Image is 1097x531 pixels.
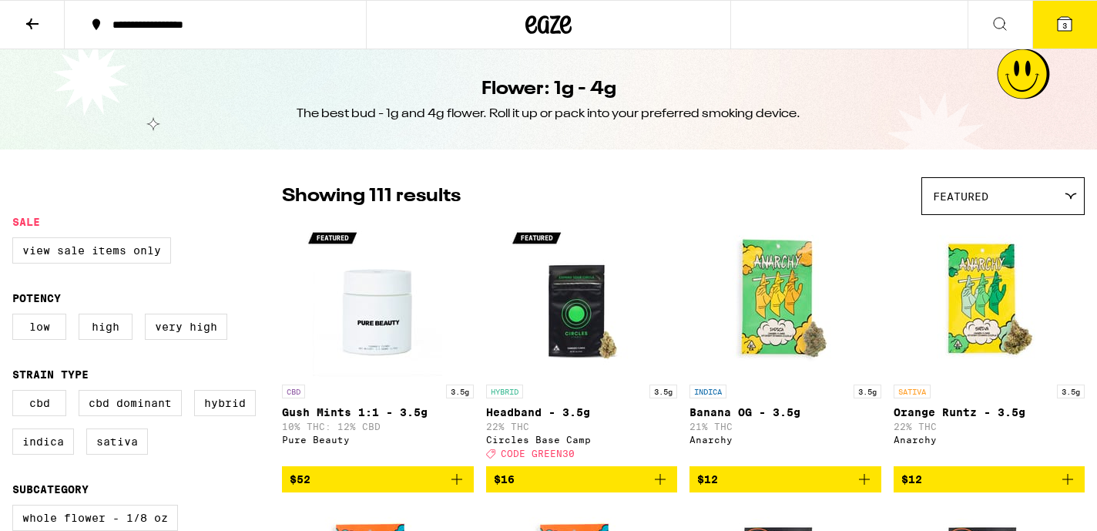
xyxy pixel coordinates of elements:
button: Add to bag [689,466,881,492]
a: Open page for Banana OG - 3.5g from Anarchy [689,223,881,466]
p: 3.5g [649,385,677,398]
label: Low [12,314,66,340]
p: 22% THC [486,422,678,432]
a: Open page for Gush Mints 1:1 - 3.5g from Pure Beauty [282,223,474,466]
button: Add to bag [486,466,678,492]
button: 3 [1032,1,1097,49]
h1: Flower: 1g - 4g [481,76,616,103]
button: Add to bag [282,466,474,492]
div: Circles Base Camp [486,435,678,445]
p: 3.5g [1057,385,1085,398]
p: 3.5g [854,385,881,398]
label: Very High [145,314,227,340]
p: CBD [282,385,305,398]
a: Open page for Orange Runtz - 3.5g from Anarchy [894,223,1085,466]
span: 3 [1062,21,1067,30]
label: High [79,314,133,340]
legend: Strain Type [12,368,89,381]
p: 21% THC [689,422,881,432]
img: Circles Base Camp - Headband - 3.5g [505,223,659,377]
div: Anarchy [689,435,881,445]
div: Anarchy [894,435,1085,445]
span: Featured [933,190,988,203]
label: Whole Flower - 1/8 oz [12,505,178,531]
div: The best bud - 1g and 4g flower. Roll it up or pack into your preferred smoking device. [297,106,800,123]
a: Open page for Headband - 3.5g from Circles Base Camp [486,223,678,466]
img: Pure Beauty - Gush Mints 1:1 - 3.5g [300,223,455,377]
p: 10% THC: 12% CBD [282,422,474,432]
label: View Sale Items Only [12,237,171,264]
label: Sativa [86,428,148,455]
legend: Subcategory [12,483,89,496]
p: INDICA [689,385,726,398]
span: $16 [494,473,515,486]
label: CBD [12,390,66,416]
div: Pure Beauty [282,435,474,445]
p: Headband - 3.5g [486,406,678,418]
p: Banana OG - 3.5g [689,406,881,418]
p: 22% THC [894,422,1085,432]
span: CODE GREEN30 [501,449,575,459]
label: Indica [12,428,74,455]
p: SATIVA [894,385,931,398]
label: Hybrid [194,390,256,416]
span: $12 [901,473,922,486]
img: Anarchy - Orange Runtz - 3.5g [912,223,1066,377]
span: $12 [697,473,718,486]
p: Showing 111 results [282,183,461,210]
img: Anarchy - Banana OG - 3.5g [708,223,862,377]
span: $52 [290,473,310,486]
p: Gush Mints 1:1 - 3.5g [282,406,474,418]
p: HYBRID [486,385,523,398]
legend: Potency [12,292,61,304]
button: Add to bag [894,466,1085,492]
legend: Sale [12,216,40,228]
p: Orange Runtz - 3.5g [894,406,1085,418]
label: CBD Dominant [79,390,182,416]
p: 3.5g [446,385,474,398]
